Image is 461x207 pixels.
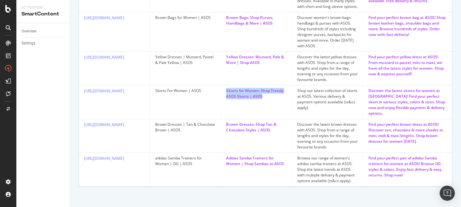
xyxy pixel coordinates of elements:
div: Skorts for Women: Shop Trendy ASOS Skorts | ASOS [226,88,287,99]
div: Find your perfect yellow dress at ASOS! From mustard to pastel, mini to maxi, we have all the lat... [368,54,447,77]
a: [URL][DOMAIN_NAME] [84,55,124,60]
div: Find your perfect brown bag at ASOS! Shop brown leather bags, shoulder bags and more. Browse hund... [368,15,447,37]
a: [URL][DOMAIN_NAME] [84,15,124,20]
div: Discover the latest brown dresses with ASOS. Shop from a range of lengths and styles for the day,... [297,122,358,150]
div: SmartContent [21,10,65,18]
div: Brown Bags for Women | ASOS [155,15,216,20]
div: Discover women's brown bags handbags & purses with ASOS. Shop hundreds of styles including design... [297,15,358,49]
div: Adidas Samba Trainers for Women | Shop Sambas at ASOS [226,155,287,167]
a: [URL][DOMAIN_NAME] [84,156,124,161]
div: Yellow Dresses: Mustard, Pale & More | Shop ASOS [226,54,287,66]
a: Overview [21,28,65,35]
div: Brown Bags: Shop Purses, Handbags & More | ASOS [226,15,287,26]
div: Yellow Dresses | Mustard, Pastel & Pale Yellow | ASOS [155,54,216,66]
div: Brown Dresses | Tan & Chocolate Brown | ASOS [155,122,216,133]
div: Skorts For Women | ASOS [155,88,216,94]
a: [URL][DOMAIN_NAME] [84,88,124,94]
a: [URL][DOMAIN_NAME] [84,122,124,127]
div: Find your perfect brown dress at ASOS! Discover tan, chocolate & more shades in mini, midi & maxi... [368,122,447,144]
a: Settings [21,40,65,47]
div: Discover the latest yellow dresses with ASOS. Shop from a range of lengths and styles for the day... [297,54,358,83]
div: Browse our range of women's adidas samba trainers at ASOS. Shop the latest trends at ASOS with mu... [297,155,358,184]
div: Activation [21,5,65,10]
div: Open Intercom Messenger [440,186,455,201]
div: Settings [21,40,35,47]
div: Discover the latest skorts for women at [GEOGRAPHIC_DATA]! Find your perfect skort in various sty... [368,88,447,116]
div: Brown Dresses: Shop Tan & Chocolate Styles | ASOS [226,122,287,133]
div: Shop our latest collection of skorts at ASOS. Various delivery & payment options available (ts&cs... [297,88,358,111]
div: Find your perfect pair of adidas Samba trainers for women at ASOS! Browse OG styles & colors. Enj... [368,155,447,178]
div: Overview [21,28,37,35]
div: adidas Samba Trainers for Women | OG | ASOS [155,155,216,167]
